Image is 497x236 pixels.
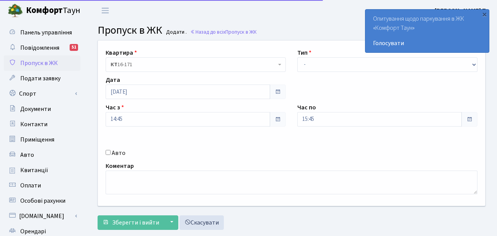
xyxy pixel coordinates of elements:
[297,48,311,57] label: Тип
[20,28,72,37] span: Панель управління
[20,74,60,83] span: Подати заявку
[20,135,54,144] span: Приміщення
[111,61,276,68] span: <b>КТ</b>&nbsp;&nbsp;&nbsp;&nbsp;16-171
[8,3,23,18] img: logo.png
[4,71,80,86] a: Подати заявку
[179,215,224,230] a: Скасувати
[20,181,41,190] span: Оплати
[26,4,80,17] span: Таун
[106,103,124,112] label: Час з
[112,218,159,227] span: Зберегти і вийти
[4,25,80,40] a: Панель управління
[20,151,34,159] span: Авто
[20,120,47,129] span: Контакти
[4,178,80,193] a: Оплати
[26,4,63,16] b: Комфорт
[4,101,80,117] a: Документи
[20,105,51,113] span: Документи
[4,86,80,101] a: Спорт
[365,10,489,52] div: Опитування щодо паркування в ЖК «Комфорт Таун»
[435,7,488,15] b: [PERSON_NAME] П.
[106,57,286,72] span: <b>КТ</b>&nbsp;&nbsp;&nbsp;&nbsp;16-171
[297,103,316,112] label: Час по
[4,132,80,147] a: Приміщення
[4,117,80,132] a: Контакти
[165,29,187,36] small: Додати .
[20,59,58,67] span: Пропуск в ЖК
[106,75,120,85] label: Дата
[4,208,80,224] a: [DOMAIN_NAME]
[106,161,134,171] label: Коментар
[20,44,59,52] span: Повідомлення
[20,166,48,174] span: Квитанції
[112,148,125,158] label: Авто
[98,23,162,38] span: Пропуск в ЖК
[20,227,46,236] span: Орендарі
[373,39,481,48] a: Голосувати
[4,147,80,163] a: Авто
[4,55,80,71] a: Пропуск в ЖК
[225,28,257,36] span: Пропуск в ЖК
[96,4,115,17] button: Переключити навігацію
[435,6,488,15] a: [PERSON_NAME] П.
[4,163,80,178] a: Квитанції
[20,197,65,205] span: Особові рахунки
[481,10,488,18] div: ×
[98,215,164,230] button: Зберегти і вийти
[4,193,80,208] a: Особові рахунки
[70,44,78,51] div: 51
[111,61,117,68] b: КТ
[106,48,137,57] label: Квартира
[190,28,257,36] a: Назад до всіхПропуск в ЖК
[4,40,80,55] a: Повідомлення51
